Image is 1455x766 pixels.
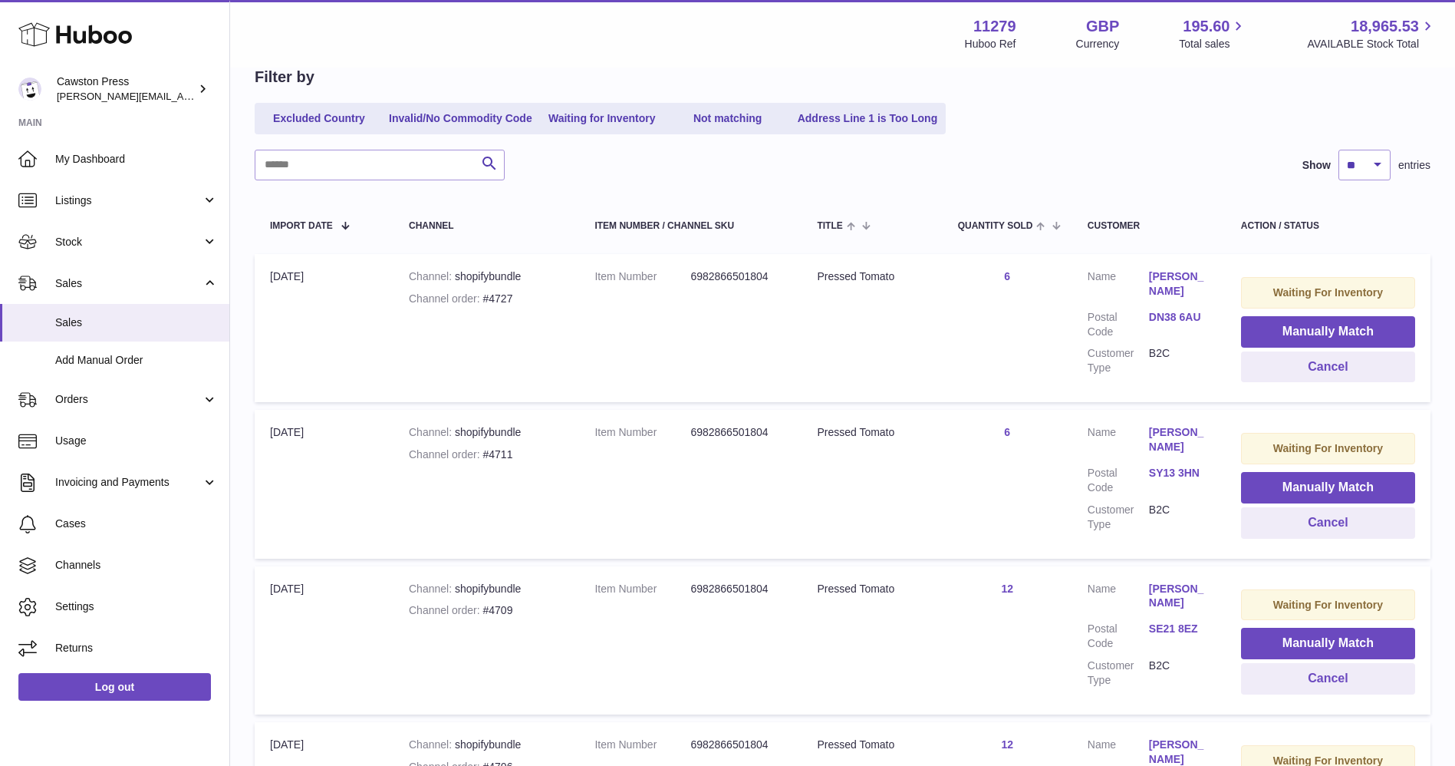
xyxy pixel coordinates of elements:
span: Add Manual Order [55,353,218,368]
button: Manually Match [1241,472,1415,504]
a: 6 [1004,270,1010,282]
strong: Channel order [409,292,483,305]
div: shopifybundle [409,582,564,596]
a: 12 [1001,583,1013,595]
span: Channels [55,558,218,573]
div: Currency [1076,37,1120,51]
button: Manually Match [1241,628,1415,659]
dd: 6982866501804 [690,269,786,284]
strong: Channel order [409,448,483,461]
button: Cancel [1241,507,1415,539]
button: Manually Match [1241,316,1415,348]
span: Quantity Sold [958,221,1033,231]
a: Not matching [667,106,789,131]
span: Settings [55,599,218,614]
strong: Channel [409,270,455,282]
span: Invoicing and Payments [55,475,202,490]
a: [PERSON_NAME] [1149,269,1210,299]
div: #4709 [409,603,564,618]
div: Pressed Tomato [817,425,927,440]
div: Customer [1088,221,1210,231]
a: SY13 3HN [1149,466,1210,480]
a: 12 [1001,738,1013,751]
strong: Waiting For Inventory [1273,286,1383,299]
span: [PERSON_NAME][EMAIL_ADDRESS][PERSON_NAME][DOMAIN_NAME] [57,90,390,102]
dt: Name [1088,582,1149,615]
a: Invalid/No Commodity Code [384,106,538,131]
span: Listings [55,193,202,208]
a: [PERSON_NAME] [1149,425,1210,454]
dt: Item Number [594,269,690,284]
div: Action / Status [1241,221,1415,231]
dt: Name [1088,269,1149,302]
dt: Name [1088,425,1149,458]
strong: Channel [409,426,455,438]
img: thomas.carson@cawstonpress.com [18,78,41,101]
button: Cancel [1241,663,1415,695]
span: entries [1398,158,1430,173]
dt: Postal Code [1088,310,1149,339]
dd: B2C [1149,346,1210,375]
div: Channel [409,221,564,231]
a: Excluded Country [258,106,380,131]
strong: Channel [409,738,455,751]
dt: Item Number [594,738,690,752]
div: shopifybundle [409,425,564,440]
div: Huboo Ref [965,37,1016,51]
div: Item Number / Channel SKU [594,221,786,231]
dd: B2C [1149,659,1210,688]
a: Address Line 1 is Too Long [792,106,943,131]
button: Cancel [1241,352,1415,383]
div: #4727 [409,292,564,306]
div: Pressed Tomato [817,738,927,752]
div: shopifybundle [409,738,564,752]
span: Usage [55,434,218,448]
span: 195.60 [1183,16,1230,37]
strong: Channel [409,583,455,595]
label: Show [1302,158,1331,173]
a: 18,965.53 AVAILABLE Stock Total [1307,16,1437,51]
a: DN38 6AU [1149,310,1210,325]
span: Sales [55,276,202,291]
span: Returns [55,641,218,655]
td: [DATE] [255,410,393,558]
span: Cases [55,517,218,531]
strong: Channel order [409,604,483,616]
dd: 6982866501804 [690,738,786,752]
strong: Waiting For Inventory [1273,599,1383,611]
dt: Customer Type [1088,503,1149,532]
dd: 6982866501804 [690,582,786,596]
span: Stock [55,235,202,249]
td: [DATE] [255,254,393,402]
dt: Customer Type [1088,659,1149,688]
span: 18,965.53 [1351,16,1419,37]
span: AVAILABLE Stock Total [1307,37,1437,51]
div: shopifybundle [409,269,564,284]
span: Total sales [1179,37,1247,51]
a: Waiting for Inventory [541,106,663,131]
div: Pressed Tomato [817,582,927,596]
a: SE21 8EZ [1149,622,1210,636]
h2: Filter by [255,67,314,87]
a: Log out [18,673,211,701]
div: Pressed Tomato [817,269,927,284]
span: Title [817,221,842,231]
strong: GBP [1086,16,1119,37]
dt: Item Number [594,582,690,596]
a: 195.60 Total sales [1179,16,1247,51]
dt: Item Number [594,425,690,440]
span: Orders [55,392,202,407]
dd: 6982866501804 [690,425,786,440]
strong: 11279 [973,16,1016,37]
dt: Postal Code [1088,466,1149,495]
span: Sales [55,315,218,330]
dt: Postal Code [1088,622,1149,651]
span: Import date [270,221,333,231]
dd: B2C [1149,503,1210,532]
dt: Customer Type [1088,346,1149,375]
div: Cawston Press [57,74,195,104]
strong: Waiting For Inventory [1273,442,1383,454]
td: [DATE] [255,566,393,715]
span: My Dashboard [55,152,218,167]
div: #4711 [409,447,564,462]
